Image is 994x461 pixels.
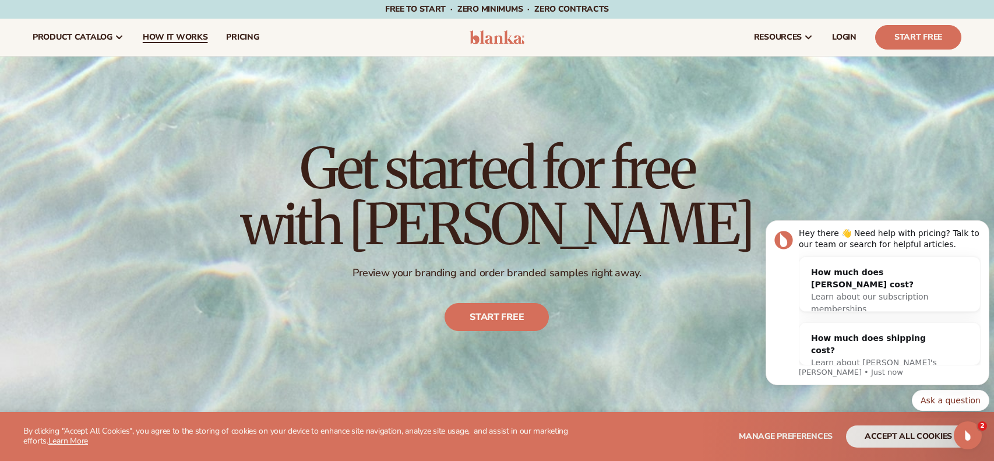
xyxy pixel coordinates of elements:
p: By clicking "Accept All Cookies", you agree to the storing of cookies on your device to enhance s... [23,427,586,446]
a: Start Free [875,25,961,50]
span: Manage preferences [739,431,833,442]
a: Start free [445,303,549,331]
span: 2 [978,421,987,431]
span: How It Works [143,33,208,42]
h1: Get started for free with [PERSON_NAME] [241,140,753,252]
span: product catalog [33,33,112,42]
button: Manage preferences [739,425,833,448]
a: resources [745,19,823,56]
a: product catalog [23,19,133,56]
span: pricing [226,33,259,42]
iframe: Intercom live chat [954,421,982,449]
a: How It Works [133,19,217,56]
a: LOGIN [823,19,866,56]
button: accept all cookies [846,425,971,448]
img: logo [470,30,525,44]
iframe: Intercom notifications message [761,210,994,418]
a: pricing [217,19,268,56]
span: LOGIN [832,33,856,42]
span: Free to start · ZERO minimums · ZERO contracts [385,3,609,15]
a: Learn More [48,435,88,446]
p: Preview your branding and order branded samples right away. [241,266,753,280]
span: resources [754,33,802,42]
